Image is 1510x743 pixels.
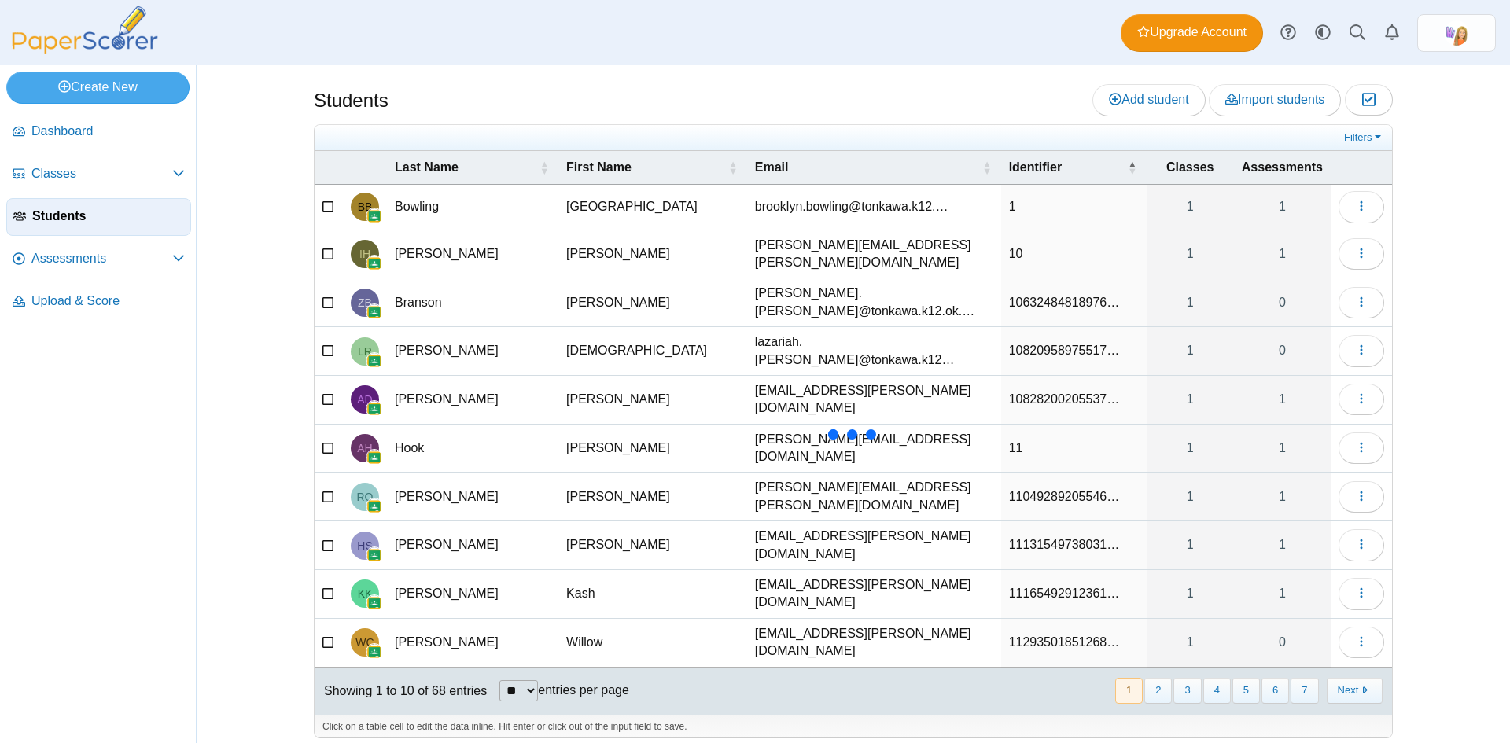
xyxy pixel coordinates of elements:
[1144,678,1172,704] button: 2
[566,160,632,174] span: First Name
[747,230,1001,279] td: [PERSON_NAME][EMAIL_ADDRESS][PERSON_NAME][DOMAIN_NAME]
[366,450,382,465] img: googleClassroom-logo.png
[359,248,370,259] span: Isaac Harmon
[1234,376,1331,424] a: 1
[387,570,558,619] td: [PERSON_NAME]
[31,165,172,182] span: Classes
[355,637,374,648] span: Willow Casey
[366,401,382,417] img: googleClassroom-logo.png
[6,43,164,57] a: PaperScorer
[558,521,747,570] td: [PERSON_NAME]
[1203,678,1231,704] button: 4
[558,570,747,619] td: Kash
[31,292,185,310] span: Upload & Score
[1147,473,1234,520] a: 1
[366,498,382,514] img: googleClassroom-logo.png
[366,595,382,611] img: googleClassroom-logo.png
[538,683,629,697] label: entries per page
[1232,678,1260,704] button: 5
[755,200,948,213] span: brooklyn.bowling@tonkawa.k12.ok.us
[747,376,1001,425] td: [EMAIL_ADDRESS][PERSON_NAME][DOMAIN_NAME]
[747,425,1001,473] td: [PERSON_NAME][EMAIL_ADDRESS][DOMAIN_NAME]
[387,230,558,279] td: [PERSON_NAME]
[747,473,1001,521] td: [PERSON_NAME][EMAIL_ADDRESS][PERSON_NAME][DOMAIN_NAME]
[558,425,747,473] td: [PERSON_NAME]
[1001,230,1147,279] td: 10
[358,297,372,308] span: Zella Branson
[1234,473,1331,520] a: 1
[540,151,549,184] span: Last Name : Activate to sort
[31,250,172,267] span: Assessments
[366,353,382,369] img: googleClassroom-logo.png
[387,376,558,425] td: [PERSON_NAME]
[982,151,992,184] span: Email : Activate to sort
[357,491,374,502] span: Rafael Ochoa
[1340,130,1388,145] a: Filters
[6,198,191,236] a: Students
[1009,392,1120,406] span: 108282002055377587227
[6,6,164,54] img: PaperScorer
[755,335,955,366] span: lazariah.robinson@tonkawa.k12.ok.us
[6,113,191,151] a: Dashboard
[1147,521,1234,569] a: 1
[1147,278,1234,326] a: 1
[358,201,373,212] span: Brooklyn Bowling
[6,283,191,321] a: Upload & Score
[387,278,558,327] td: Branson
[1147,619,1234,667] a: 1
[1009,160,1063,174] span: Identifier
[314,87,389,114] h1: Students
[366,208,382,224] img: googleClassroom-logo.png
[558,473,747,521] td: [PERSON_NAME]
[1234,278,1331,326] a: 0
[395,160,459,174] span: Last Name
[387,521,558,570] td: [PERSON_NAME]
[1147,230,1234,278] a: 1
[315,668,487,715] div: Showing 1 to 10 of 68 entries
[1114,678,1383,704] nav: pagination
[728,151,738,184] span: First Name : Activate to sort
[366,304,382,320] img: googleClassroom-logo.png
[1009,490,1120,503] span: 110492892055469275584
[6,156,191,193] a: Classes
[387,185,558,230] td: Bowling
[1115,678,1143,704] button: 1
[387,425,558,473] td: Hook
[366,644,382,660] img: googleClassroom-logo.png
[1009,587,1120,600] span: 111654929123613931367
[1417,14,1496,52] a: ps.eUJfLuFo9NTgAjac
[1242,160,1323,174] span: Assessments
[357,394,372,405] span: Ariel Duncan
[315,715,1392,738] div: Click on a table cell to edit the data inline. Hit enter or click out of the input field to save.
[558,376,747,425] td: [PERSON_NAME]
[1327,678,1383,704] button: Next
[1001,185,1147,230] td: 1
[747,521,1001,570] td: [EMAIL_ADDRESS][PERSON_NAME][DOMAIN_NAME]
[366,547,382,563] img: googleClassroom-logo.png
[1001,425,1147,473] td: 11
[358,588,373,599] span: Kash Kugel
[6,241,191,278] a: Assessments
[357,540,372,551] span: Haydn Sinor
[1209,84,1341,116] a: Import students
[1009,538,1120,551] span: 111315497380314259767
[1234,570,1331,618] a: 1
[747,619,1001,668] td: [EMAIL_ADDRESS][PERSON_NAME][DOMAIN_NAME]
[1261,678,1289,704] button: 6
[387,619,558,668] td: [PERSON_NAME]
[1234,425,1331,473] a: 1
[1147,570,1234,618] a: 1
[755,160,789,174] span: Email
[1121,14,1263,52] a: Upgrade Account
[747,570,1001,619] td: [EMAIL_ADDRESS][PERSON_NAME][DOMAIN_NAME]
[755,286,974,317] span: zella.branson@tonkawa.k12.ok.us
[1234,521,1331,569] a: 1
[1166,160,1214,174] span: Classes
[558,230,747,279] td: [PERSON_NAME]
[1128,151,1137,184] span: Identifier : Activate to invert sorting
[1147,376,1234,424] a: 1
[1234,619,1331,667] a: 0
[1137,24,1247,41] span: Upgrade Account
[1291,678,1318,704] button: 7
[1109,93,1188,106] span: Add student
